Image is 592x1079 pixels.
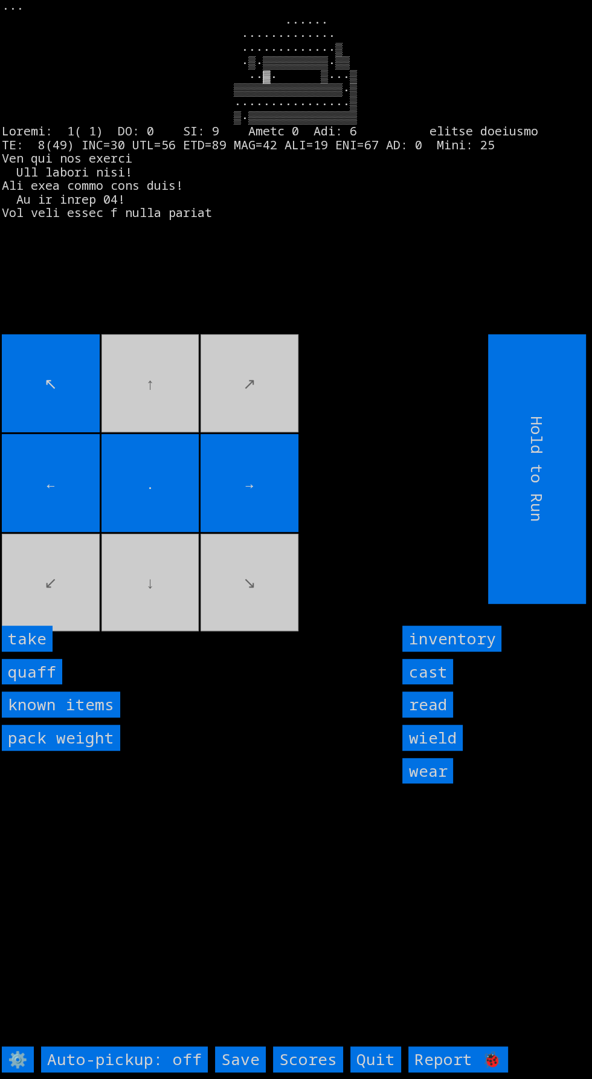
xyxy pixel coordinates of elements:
input: Auto-pickup: off [41,1046,208,1072]
input: cast [402,659,453,685]
input: Scores [273,1046,343,1072]
input: read [402,692,453,718]
input: quaff [2,659,62,685]
input: ⚙️ [2,1046,34,1072]
larn: ··· ······ ············· ·············▒ ·▒·▒▒▒▒▒▒▒▒▒·▒▒ ··▓· ▒···▒ ▒▒▒▒▒▒▒▒▒▒▒▒▒▒▒·▒ ············... [2,2,582,326]
input: Report 🐞 [408,1046,508,1072]
input: Hold to Run [489,334,587,604]
input: pack weight [2,725,120,751]
input: . [101,434,199,532]
input: inventory [402,626,501,652]
input: wear [402,758,453,784]
input: wield [402,725,463,751]
input: Quit [350,1046,401,1072]
input: known items [2,692,120,718]
input: ↖ [2,334,100,432]
input: ← [2,434,100,532]
input: → [201,434,298,532]
input: take [2,626,53,652]
input: Save [215,1046,266,1072]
